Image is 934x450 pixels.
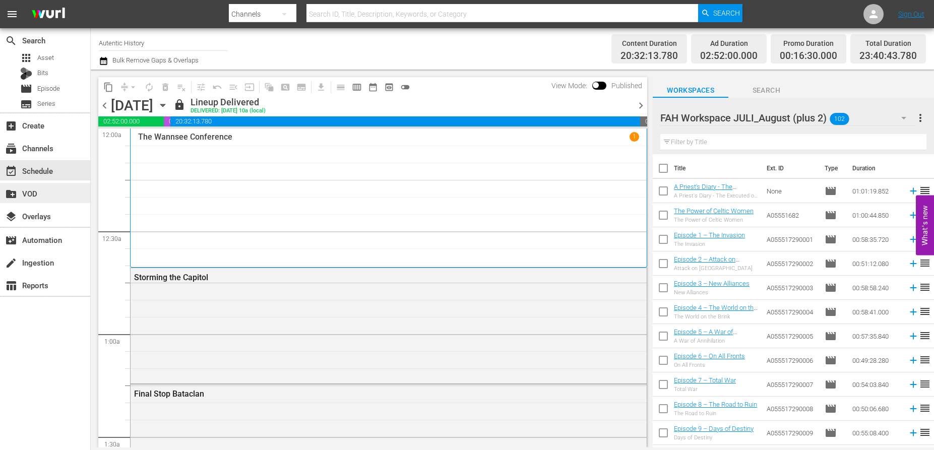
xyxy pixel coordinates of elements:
[674,183,736,206] a: A Priest's Diary - The Executed of Occupied [GEOGRAPHIC_DATA]
[908,258,919,269] svg: Add to Schedule
[225,79,241,95] span: Fill episodes with ad slates
[859,50,917,62] span: 23:40:43.780
[763,251,821,276] td: A055517290002
[763,227,821,251] td: A055517290001
[5,257,17,269] span: Ingestion
[674,338,758,344] div: A War of Annihilation
[848,179,904,203] td: 01:01:19.852
[919,330,931,342] span: reorder
[848,372,904,397] td: 00:54:03.840
[37,68,48,78] span: Bits
[674,304,758,319] a: Episode 4 – The World on the Brink
[660,104,916,132] div: FAH Workspace JULI_August (plus 2)
[919,184,931,197] span: reorder
[674,207,754,215] a: The Power of Celtic Women
[780,50,837,62] span: 00:16:30.000
[674,231,745,239] a: Episode 1 – The Invasion
[908,331,919,342] svg: Add to Schedule
[635,99,647,112] span: chevron_right
[763,300,821,324] td: A055517290004
[329,77,349,97] span: Day Calendar View
[37,53,54,63] span: Asset
[848,251,904,276] td: 00:51:12.080
[400,82,410,92] span: toggle_off
[830,108,849,130] span: 102
[241,79,258,95] span: Update Metadata from Key Asset
[908,282,919,293] svg: Add to Schedule
[170,116,640,126] span: 20:32:13.780
[908,379,919,390] svg: Add to Schedule
[592,82,599,89] span: Toggle to switch from Published to Draft view.
[653,84,728,97] span: Workspaces
[908,355,919,366] svg: Add to Schedule
[24,3,73,26] img: ans4CAIJ8jUAAAAAAAAAAAAAAAAAAAAAAAAgQb4GAAAAAAAAAAAAAAAAAAAAAAAAJMjXAAAAAAAAAAAAAAAAAAAAAAAAgAT5G...
[919,378,931,390] span: reorder
[825,330,837,342] span: Episode
[209,79,225,95] span: Revert to Primary Episode
[134,273,589,282] div: Storming the Capitol
[859,36,917,50] div: Total Duration
[5,188,17,200] span: VOD
[825,378,837,391] span: Episode
[164,116,170,126] span: 00:16:30.000
[848,227,904,251] td: 00:58:35.720
[674,362,745,368] div: On All Fronts
[606,82,647,90] span: Published
[763,276,821,300] td: A055517290003
[5,165,17,177] span: Schedule
[620,50,678,62] span: 20:32:13.780
[919,354,931,366] span: reorder
[37,84,60,94] span: Episode
[98,116,164,126] span: 02:52:00.000
[674,434,754,441] div: Days of Destiny
[674,154,761,182] th: Title
[674,255,739,271] a: Episode 2 – Attack on [GEOGRAPHIC_DATA]
[138,132,232,142] p: The Wannsee Conference
[825,427,837,439] span: Episode
[674,328,737,343] a: Episode 5 – A War of Annihilation
[384,82,394,92] span: preview_outlined
[620,36,678,50] div: Content Duration
[919,402,931,414] span: reorder
[698,4,742,22] button: Search
[908,234,919,245] svg: Add to Schedule
[173,99,185,111] span: lock
[5,280,17,292] span: Reports
[5,211,17,223] span: Overlays
[349,79,365,95] span: Week Calendar View
[848,203,904,227] td: 01:00:44.850
[919,281,931,293] span: reorder
[763,348,821,372] td: A055517290006
[191,97,266,108] div: Lineup Delivered
[761,154,818,182] th: Ext. ID
[381,79,397,95] span: View Backup
[674,241,745,247] div: The Invasion
[916,195,934,255] button: Open Feedback Widget
[674,313,758,320] div: The World on the Brink
[763,324,821,348] td: A055517290005
[763,372,821,397] td: A055517290007
[700,36,758,50] div: Ad Duration
[728,84,804,97] span: Search
[763,179,821,203] td: None
[20,83,32,95] span: Episode
[397,79,413,95] span: 24 hours Lineup View is OFF
[674,376,736,384] a: Episode 7 – Total War
[825,209,837,221] span: Episode
[20,52,32,64] span: Asset
[190,77,209,97] span: Customize Events
[633,133,636,140] p: 1
[5,143,17,155] span: Channels
[713,4,740,22] span: Search
[819,154,846,182] th: Type
[111,56,199,64] span: Bulk Remove Gaps & Overlaps
[674,401,757,408] a: Episode 8 – The Road to Ruin
[825,354,837,366] span: Episode
[258,77,277,97] span: Refresh All Search Blocks
[700,50,758,62] span: 02:52:00.000
[846,154,907,182] th: Duration
[674,289,750,296] div: New Alliances
[848,300,904,324] td: 00:58:41.000
[674,352,745,360] a: Episode 6 – On All Fronts
[674,265,758,272] div: Attack on [GEOGRAPHIC_DATA]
